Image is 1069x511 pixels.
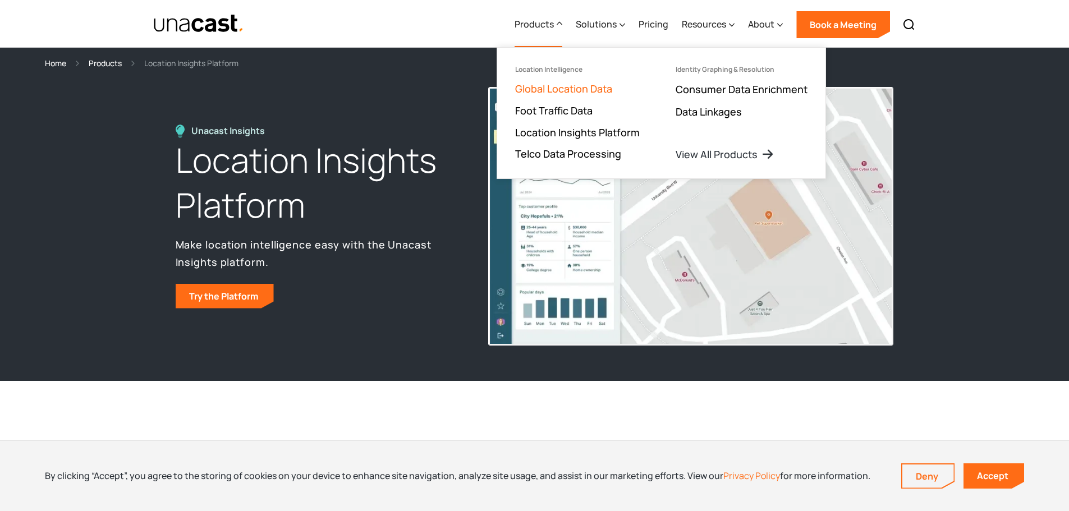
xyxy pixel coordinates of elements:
[902,464,954,488] a: Deny
[515,17,554,31] div: Products
[515,126,640,139] a: Location Insights Platform
[176,138,463,228] h1: Location Insights Platform
[191,125,270,137] div: Unacast Insights
[176,284,274,309] a: Try the Platform
[902,18,916,31] img: Search icon
[748,17,774,31] div: About
[964,463,1024,489] a: Accept
[682,2,735,48] div: Resources
[515,66,582,73] div: Location Intelligence
[639,2,668,48] a: Pricing
[682,17,726,31] div: Resources
[45,469,870,482] div: By clicking “Accept”, you agree to the storing of cookies on your device to enhance site navigati...
[89,57,122,70] a: Products
[676,82,808,96] a: Consumer Data Enrichment
[723,469,780,482] a: Privacy Policy
[515,104,593,117] a: Foot Traffic Data
[45,57,66,70] a: Home
[576,2,625,48] div: Solutions
[497,47,826,179] nav: Products
[576,17,617,31] div: Solutions
[153,14,245,34] img: Unacast text logo
[144,57,238,70] div: Location Insights Platform
[176,125,185,138] img: Location Insights Platform icon
[676,105,742,118] a: Data Linkages
[515,2,562,48] div: Products
[515,82,612,95] a: Global Location Data
[676,148,774,161] a: View All Products
[176,236,463,270] p: Make location intelligence easy with the Unacast Insights platform.
[676,66,774,73] div: Identity Graphing & Resolution
[796,11,890,38] a: Book a Meeting
[515,147,621,160] a: Telco Data Processing
[153,14,245,34] a: home
[748,2,783,48] div: About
